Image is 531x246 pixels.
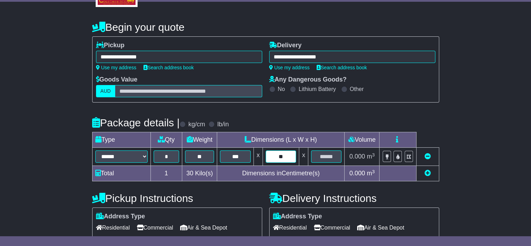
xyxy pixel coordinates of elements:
[96,76,138,84] label: Goods Value
[96,85,116,97] label: AUD
[180,222,227,233] span: Air & Sea Depot
[182,166,217,181] td: Kilo(s)
[96,65,137,70] a: Use my address
[253,148,263,166] td: x
[349,153,365,160] span: 0.000
[273,213,322,220] label: Address Type
[92,166,150,181] td: Total
[273,222,307,233] span: Residential
[143,65,194,70] a: Search address book
[92,21,439,33] h4: Begin your quote
[314,222,350,233] span: Commercial
[150,166,182,181] td: 1
[367,170,375,177] span: m
[186,170,193,177] span: 30
[357,222,404,233] span: Air & Sea Depot
[350,86,364,92] label: Other
[349,170,365,177] span: 0.000
[217,132,345,148] td: Dimensions (L x W x H)
[96,222,130,233] span: Residential
[96,42,125,49] label: Pickup
[150,132,182,148] td: Qty
[92,192,262,204] h4: Pickup Instructions
[92,117,180,128] h4: Package details |
[372,169,375,174] sup: 3
[182,132,217,148] td: Weight
[367,153,375,160] span: m
[425,153,431,160] a: Remove this item
[298,86,336,92] label: Lithium Battery
[372,152,375,157] sup: 3
[217,166,345,181] td: Dimensions in Centimetre(s)
[317,65,367,70] a: Search address book
[137,222,173,233] span: Commercial
[269,76,347,84] label: Any Dangerous Goods?
[92,132,150,148] td: Type
[269,42,302,49] label: Delivery
[345,132,379,148] td: Volume
[188,121,205,128] label: kg/cm
[269,65,310,70] a: Use my address
[425,170,431,177] a: Add new item
[269,192,439,204] h4: Delivery Instructions
[217,121,229,128] label: lb/in
[299,148,308,166] td: x
[96,213,145,220] label: Address Type
[278,86,285,92] label: No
